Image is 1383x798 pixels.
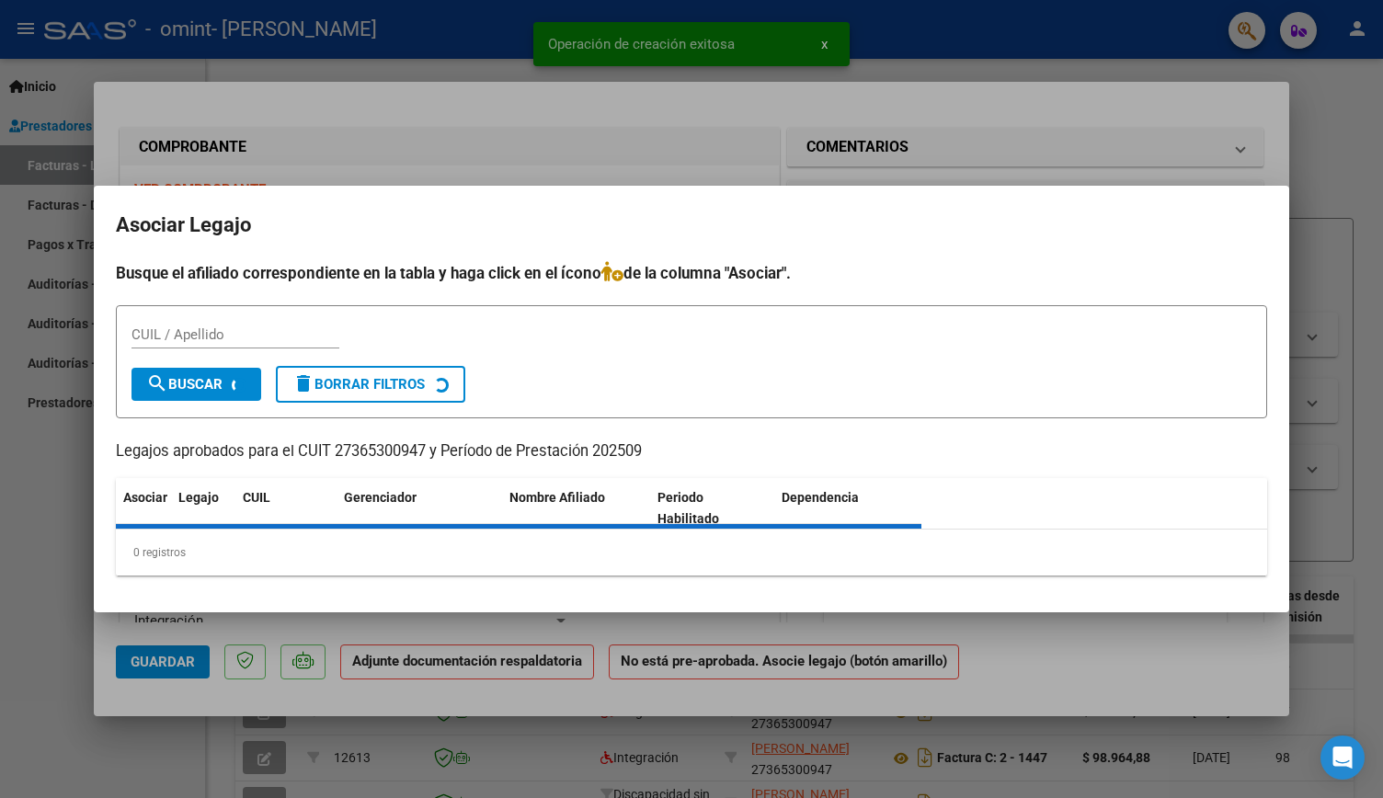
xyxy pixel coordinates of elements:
[235,478,337,539] datatable-header-cell: CUIL
[178,490,219,505] span: Legajo
[292,376,425,393] span: Borrar Filtros
[657,490,719,526] span: Periodo Habilitado
[1320,735,1365,780] div: Open Intercom Messenger
[116,440,1267,463] p: Legajos aprobados para el CUIT 27365300947 y Período de Prestación 202509
[116,478,171,539] datatable-header-cell: Asociar
[774,478,922,539] datatable-header-cell: Dependencia
[276,366,465,403] button: Borrar Filtros
[650,478,774,539] datatable-header-cell: Periodo Habilitado
[116,208,1267,243] h2: Asociar Legajo
[292,372,314,394] mat-icon: delete
[123,490,167,505] span: Asociar
[116,530,1267,576] div: 0 registros
[344,490,417,505] span: Gerenciador
[146,376,223,393] span: Buscar
[243,490,270,505] span: CUIL
[337,478,502,539] datatable-header-cell: Gerenciador
[502,478,650,539] datatable-header-cell: Nombre Afiliado
[171,478,235,539] datatable-header-cell: Legajo
[131,368,261,401] button: Buscar
[116,261,1267,285] h4: Busque el afiliado correspondiente en la tabla y haga click en el ícono de la columna "Asociar".
[782,490,859,505] span: Dependencia
[509,490,605,505] span: Nombre Afiliado
[146,372,168,394] mat-icon: search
